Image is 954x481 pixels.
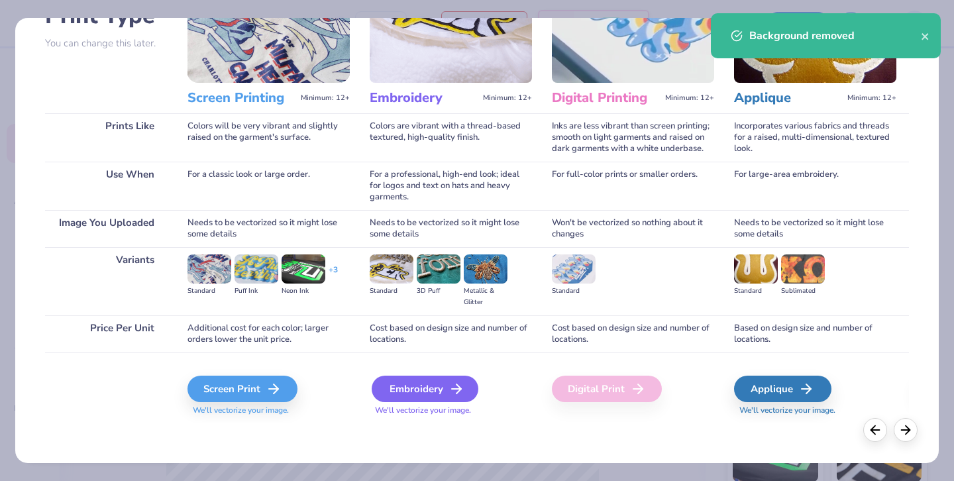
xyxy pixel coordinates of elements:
[417,254,460,284] img: 3D Puff
[370,89,478,107] h3: Embroidery
[187,405,350,416] span: We'll vectorize your image.
[370,286,413,297] div: Standard
[187,286,231,297] div: Standard
[665,93,714,103] span: Minimum: 12+
[734,405,896,416] span: We'll vectorize your image.
[45,162,168,210] div: Use When
[552,210,714,247] div: Won't be vectorized so nothing about it changes
[45,38,168,49] p: You can change this later.
[235,286,278,297] div: Puff Ink
[187,113,350,162] div: Colors will be very vibrant and slightly raised on the garment's surface.
[921,28,930,44] button: close
[734,376,831,402] div: Applique
[45,210,168,247] div: Image You Uploaded
[187,162,350,210] div: For a classic look or large order.
[781,286,825,297] div: Sublimated
[734,254,778,284] img: Standard
[301,93,350,103] span: Minimum: 12+
[370,405,532,416] span: We'll vectorize your image.
[552,376,662,402] div: Digital Print
[329,264,338,287] div: + 3
[552,315,714,352] div: Cost based on design size and number of locations.
[370,315,532,352] div: Cost based on design size and number of locations.
[552,162,714,210] div: For full-color prints or smaller orders.
[483,93,532,103] span: Minimum: 12+
[45,247,168,315] div: Variants
[417,286,460,297] div: 3D Puff
[734,286,778,297] div: Standard
[734,113,896,162] div: Incorporates various fabrics and threads for a raised, multi-dimensional, textured look.
[370,162,532,210] div: For a professional, high-end look; ideal for logos and text on hats and heavy garments.
[370,113,532,162] div: Colors are vibrant with a thread-based textured, high-quality finish.
[847,93,896,103] span: Minimum: 12+
[282,254,325,284] img: Neon Ink
[187,210,350,247] div: Needs to be vectorized so it might lose some details
[282,286,325,297] div: Neon Ink
[552,286,596,297] div: Standard
[552,254,596,284] img: Standard
[749,28,921,44] div: Background removed
[235,254,278,284] img: Puff Ink
[370,210,532,247] div: Needs to be vectorized so it might lose some details
[187,89,295,107] h3: Screen Printing
[372,376,478,402] div: Embroidery
[464,254,507,284] img: Metallic & Glitter
[187,315,350,352] div: Additional cost for each color; larger orders lower the unit price.
[45,113,168,162] div: Prints Like
[734,210,896,247] div: Needs to be vectorized so it might lose some details
[370,254,413,284] img: Standard
[734,162,896,210] div: For large-area embroidery.
[464,286,507,308] div: Metallic & Glitter
[187,376,297,402] div: Screen Print
[552,113,714,162] div: Inks are less vibrant than screen printing; smooth on light garments and raised on dark garments ...
[187,254,231,284] img: Standard
[734,89,842,107] h3: Applique
[781,254,825,284] img: Sublimated
[734,315,896,352] div: Based on design size and number of locations.
[552,89,660,107] h3: Digital Printing
[45,315,168,352] div: Price Per Unit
